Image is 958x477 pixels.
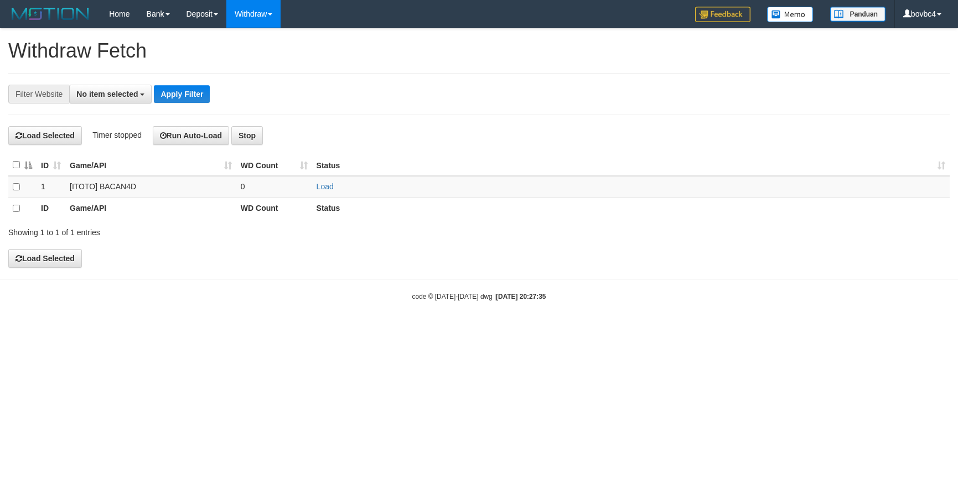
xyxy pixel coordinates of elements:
button: Run Auto-Load [153,126,230,145]
td: [ITOTO] BACAN4D [65,176,236,198]
a: Load [317,182,334,191]
button: Apply Filter [154,85,210,103]
th: Status: activate to sort column ascending [312,154,950,176]
img: Feedback.jpg [695,7,750,22]
span: No item selected [76,90,138,98]
button: No item selected [69,85,152,103]
th: ID [37,198,65,219]
img: Button%20Memo.svg [767,7,814,22]
button: Load Selected [8,249,82,268]
span: Timer stopped [92,131,142,139]
th: WD Count: activate to sort column ascending [236,154,312,176]
img: MOTION_logo.png [8,6,92,22]
div: Showing 1 to 1 of 1 entries [8,222,391,238]
span: 0 [241,182,245,191]
td: 1 [37,176,65,198]
th: ID: activate to sort column ascending [37,154,65,176]
strong: [DATE] 20:27:35 [496,293,546,300]
img: panduan.png [830,7,885,22]
button: Load Selected [8,126,82,145]
th: Status [312,198,950,219]
th: Game/API [65,198,236,219]
button: Stop [231,126,263,145]
div: Filter Website [8,85,69,103]
th: Game/API: activate to sort column ascending [65,154,236,176]
small: code © [DATE]-[DATE] dwg | [412,293,546,300]
h1: Withdraw Fetch [8,40,950,62]
th: WD Count [236,198,312,219]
